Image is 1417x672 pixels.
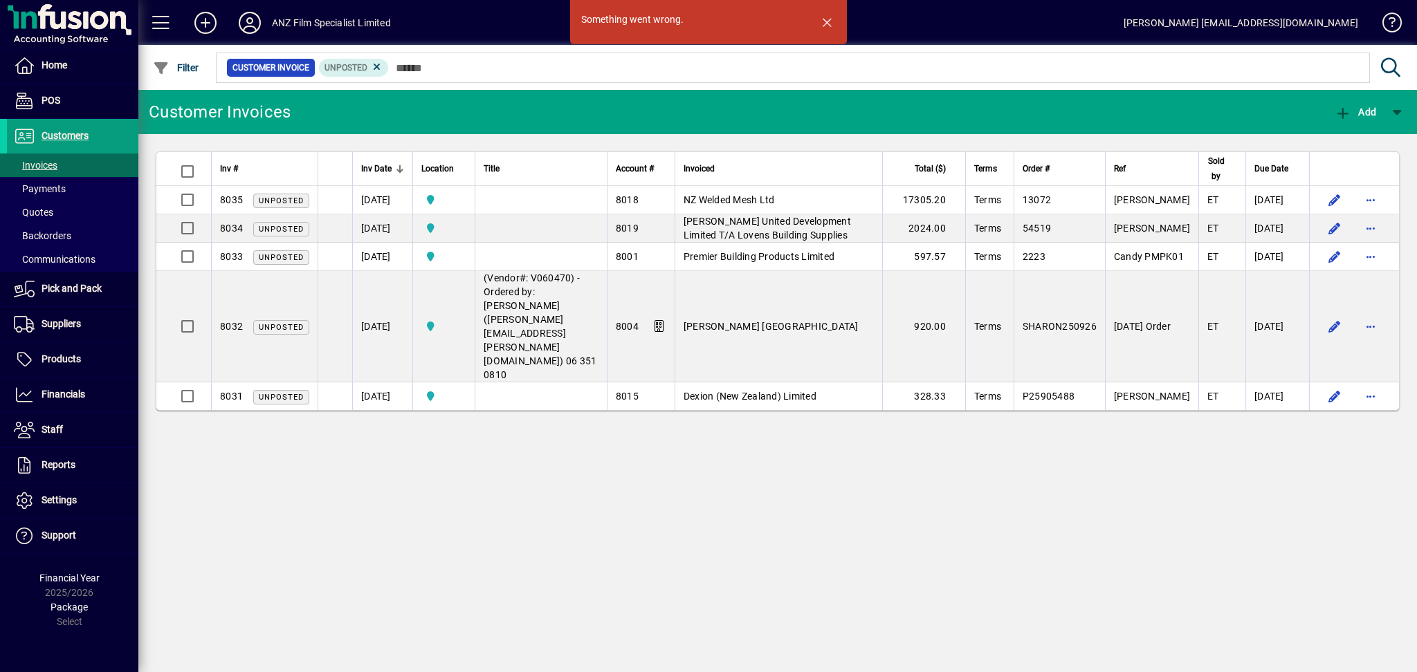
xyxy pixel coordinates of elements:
[974,321,1001,332] span: Terms
[616,391,639,402] span: 8015
[1207,321,1219,332] span: ET
[42,459,75,470] span: Reports
[1207,251,1219,262] span: ET
[684,251,834,262] span: Premier Building Products Limited
[684,161,715,176] span: Invoiced
[51,601,88,613] span: Package
[974,391,1001,402] span: Terms
[915,161,946,176] span: Total ($)
[882,186,965,214] td: 17305.20
[361,161,404,176] div: Inv Date
[42,59,67,71] span: Home
[1114,223,1190,234] span: [PERSON_NAME]
[421,319,466,334] span: AKL Warehouse
[1207,194,1219,205] span: ET
[7,483,138,518] a: Settings
[421,249,466,264] span: AKL Warehouse
[1114,161,1190,176] div: Ref
[1324,385,1346,407] button: Edit
[228,10,272,35] button: Profile
[220,223,243,234] span: 8034
[7,224,138,248] a: Backorders
[1207,153,1225,184] span: Sold by
[7,448,138,483] a: Reports
[616,251,639,262] span: 8001
[183,10,228,35] button: Add
[259,225,304,234] span: Unposted
[220,194,243,205] span: 8035
[14,230,71,241] span: Backorders
[484,161,500,176] span: Title
[14,207,53,218] span: Quotes
[1360,315,1382,337] button: More options
[1324,217,1346,239] button: Edit
[352,382,412,410] td: [DATE]
[232,61,309,75] span: Customer Invoice
[7,342,138,377] a: Products
[324,63,367,73] span: Unposted
[7,272,138,306] a: Pick and Pack
[421,192,466,207] span: AKL Warehouse
[882,243,965,271] td: 597.57
[259,393,304,402] span: Unposted
[1114,194,1190,205] span: [PERSON_NAME]
[42,389,85,400] span: Financials
[1331,100,1380,124] button: Add
[259,196,304,205] span: Unposted
[7,413,138,447] a: Staff
[1245,382,1309,410] td: [DATE]
[220,161,309,176] div: Inv #
[14,254,95,265] span: Communications
[684,216,851,241] span: [PERSON_NAME] United Development Limited T/A Lovens Building Supplies
[616,161,666,176] div: Account #
[42,130,89,141] span: Customers
[1360,189,1382,211] button: More options
[1114,251,1184,262] span: Candy PMPK01
[882,214,965,243] td: 2024.00
[272,12,391,34] div: ANZ Film Specialist Limited
[1023,391,1075,402] span: P25905488
[421,221,466,236] span: AKL Warehouse
[684,161,874,176] div: Invoiced
[484,161,598,176] div: Title
[1114,161,1126,176] span: Ref
[7,200,138,224] a: Quotes
[149,55,203,80] button: Filter
[259,253,304,262] span: Unposted
[149,101,291,123] div: Customer Invoices
[7,48,138,83] a: Home
[1023,161,1050,176] span: Order #
[616,223,639,234] span: 8019
[484,272,596,380] span: (Vendor#: V060470) - Ordered by: [PERSON_NAME] ([PERSON_NAME][EMAIL_ADDRESS][PERSON_NAME][DOMAIN_...
[1372,3,1400,48] a: Knowledge Base
[616,321,639,332] span: 8004
[1124,12,1358,34] div: [PERSON_NAME] [EMAIL_ADDRESS][DOMAIN_NAME]
[7,248,138,271] a: Communications
[684,391,816,402] span: Dexion (New Zealand) Limited
[1207,153,1237,184] div: Sold by
[684,194,775,205] span: NZ Welded Mesh Ltd
[42,530,76,541] span: Support
[220,391,243,402] span: 8031
[1114,391,1190,402] span: [PERSON_NAME]
[14,183,66,194] span: Payments
[616,161,654,176] span: Account #
[220,251,243,262] span: 8033
[7,153,138,177] a: Invoices
[882,382,965,410] td: 328.33
[14,160,57,171] span: Invoices
[974,223,1001,234] span: Terms
[1254,161,1301,176] div: Due Date
[1245,271,1309,382] td: [DATE]
[319,59,389,77] mat-chip: Customer Invoice Status: Unposted
[361,161,392,176] span: Inv Date
[684,321,859,332] span: [PERSON_NAME] [GEOGRAPHIC_DATA]
[1335,106,1376,118] span: Add
[39,572,100,584] span: Financial Year
[7,307,138,342] a: Suppliers
[42,283,102,294] span: Pick and Pack
[1360,217,1382,239] button: More options
[352,271,412,382] td: [DATE]
[421,161,454,176] span: Location
[882,271,965,382] td: 920.00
